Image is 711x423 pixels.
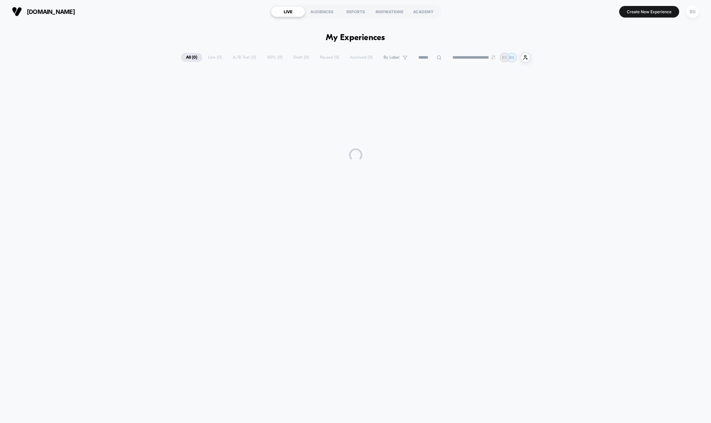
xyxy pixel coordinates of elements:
div: INSPIRATIONS [373,6,406,17]
div: BS [686,5,699,18]
button: Create New Experience [619,6,679,18]
span: By Label [384,55,399,60]
div: AUDIENCES [305,6,339,17]
h1: My Experiences [326,33,385,43]
div: ACADEMY [406,6,440,17]
div: LIVE [271,6,305,17]
button: BS [684,5,701,19]
span: [DOMAIN_NAME] [27,8,75,15]
img: Visually logo [12,7,22,17]
button: [DOMAIN_NAME] [10,6,77,17]
p: BS [509,55,514,60]
img: end [491,55,495,59]
p: BS [502,55,507,60]
span: All ( 0 ) [181,53,202,62]
div: REPORTS [339,6,373,17]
